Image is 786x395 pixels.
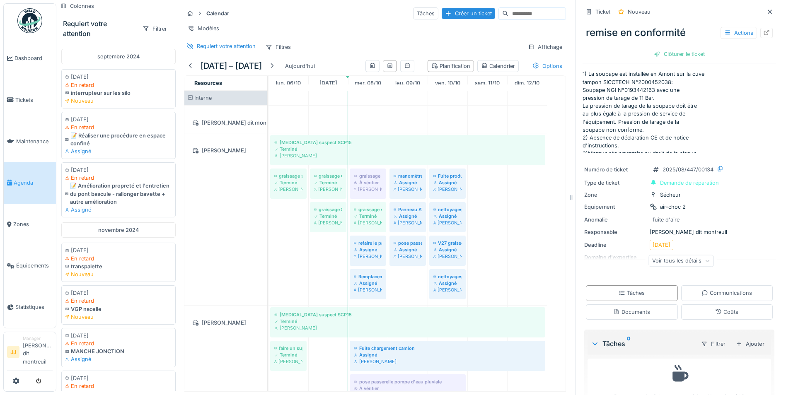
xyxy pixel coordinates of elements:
div: Assigné [394,179,422,186]
div: Modèles [184,22,223,34]
div: VGP nacelle [65,305,172,313]
div: Zone [584,191,646,199]
div: septembre 2024 [61,49,176,64]
a: 12 octobre 2025 [513,77,542,89]
div: Terminé [274,179,302,186]
div: 2025/08/447/00134 [663,166,713,173]
div: Terminé [314,213,342,219]
div: Deadline [584,241,646,249]
div: Communications [701,289,752,297]
div: Coûts [715,308,738,316]
div: Créer un ticket [442,8,495,19]
div: [PERSON_NAME] [274,358,302,365]
div: Assigné [65,206,172,214]
div: [PERSON_NAME] [354,358,541,365]
div: transpalette [65,263,172,270]
div: Options [529,60,566,72]
div: graissage CR12 [314,173,342,179]
div: En retard [65,123,172,131]
span: Équipements [16,262,53,270]
div: [DATE] [65,73,172,81]
div: [PERSON_NAME] [354,219,382,226]
div: Ticket [595,8,610,16]
div: Responsable [584,228,646,236]
div: 📝 Réaliser une procédure en espace confiné [65,132,172,147]
div: En retard [65,382,172,390]
a: Tickets [4,79,56,120]
div: En retard [65,297,172,305]
h5: [DATE] – [DATE] [201,61,262,71]
div: Assigné [433,246,462,253]
div: 📝 Amélioration propreté et l'entretien du pont bascule - rallonger bavette + autre amélioration [65,182,172,206]
div: manomètre [394,173,422,179]
div: refaire le passage de câble de la v4 [354,240,382,246]
div: [PERSON_NAME] [314,186,342,193]
div: Actions [721,27,757,39]
div: Demande de réparation [660,179,719,187]
a: Statistiques [4,287,56,328]
div: Nouveau [65,97,172,105]
div: Assigné [354,280,382,287]
div: [PERSON_NAME] [433,287,462,293]
div: Assigné [394,246,422,253]
div: Clôturer le ticket [651,48,708,60]
div: Terminé [314,179,342,186]
div: Assigné [354,352,541,358]
div: Filtrer [139,23,171,35]
div: [PERSON_NAME] [189,318,262,328]
div: graissage [354,173,382,179]
div: graissage SCP15 [314,206,342,213]
div: Anomalie [584,216,646,224]
div: Assigné [65,147,172,155]
div: [DATE] [65,246,172,254]
a: Agenda [4,162,56,203]
div: [PERSON_NAME] [354,287,382,293]
div: [PERSON_NAME] [433,219,462,226]
div: [DATE] [65,332,172,340]
div: faire un support pour les distributeur du silo 1/11//4 [274,345,302,352]
div: Assigné [354,246,382,253]
div: MANCHE JONCTION [65,347,172,355]
div: graissage scp15 [274,173,302,179]
div: nettoyages [433,273,462,280]
div: Assigné [65,355,172,363]
div: Numéro de ticket [584,166,646,173]
img: Badge_color-CXgf-gQk.svg [17,8,42,33]
div: Assigné [394,213,422,219]
span: Resources [194,80,222,86]
div: Fuite produit [433,173,462,179]
a: Équipements [4,245,56,287]
li: JJ [7,346,19,358]
div: Nouveau [628,8,651,16]
a: 6 octobre 2025 [274,77,303,89]
a: JJ Manager[PERSON_NAME] dit montreuil [7,335,53,371]
div: fuite d'aire [653,216,680,224]
li: [PERSON_NAME] dit montreuil [23,335,53,369]
div: En retard [65,340,172,347]
div: Tâches [413,7,438,19]
div: Terminé [354,213,382,219]
div: pose passerelle pompe d'eau pluviale [394,240,422,246]
div: Terminé [274,146,541,152]
div: Voir tous les détails [648,255,713,267]
span: Statistiques [15,303,53,311]
div: Type de ticket [584,179,646,187]
div: Aujourd'hui [282,60,318,72]
div: [PERSON_NAME] [433,253,462,260]
div: Calendrier [481,62,515,70]
div: [PERSON_NAME] [274,186,302,193]
div: [DATE] [65,166,172,174]
div: [PERSON_NAME] [354,186,382,193]
span: Maintenance [16,137,53,145]
div: Panneau ATTENTION CHUTE [PERSON_NAME] [394,206,422,213]
div: Affichage [524,41,566,53]
a: 8 octobre 2025 [353,77,383,89]
div: [PERSON_NAME] [274,325,541,331]
div: [MEDICAL_DATA] suspect SCP15 [274,311,541,318]
div: [DATE] [65,289,172,297]
span: Zones [13,220,53,228]
p: 1) La soupape est installée en Amont sur la cuve tampon SICCTECH N°2000452038: Soupape NGI N°0193... [583,70,776,153]
div: Ajouter [733,338,768,349]
div: À vérifier [354,385,462,392]
a: Maintenance [4,120,56,162]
